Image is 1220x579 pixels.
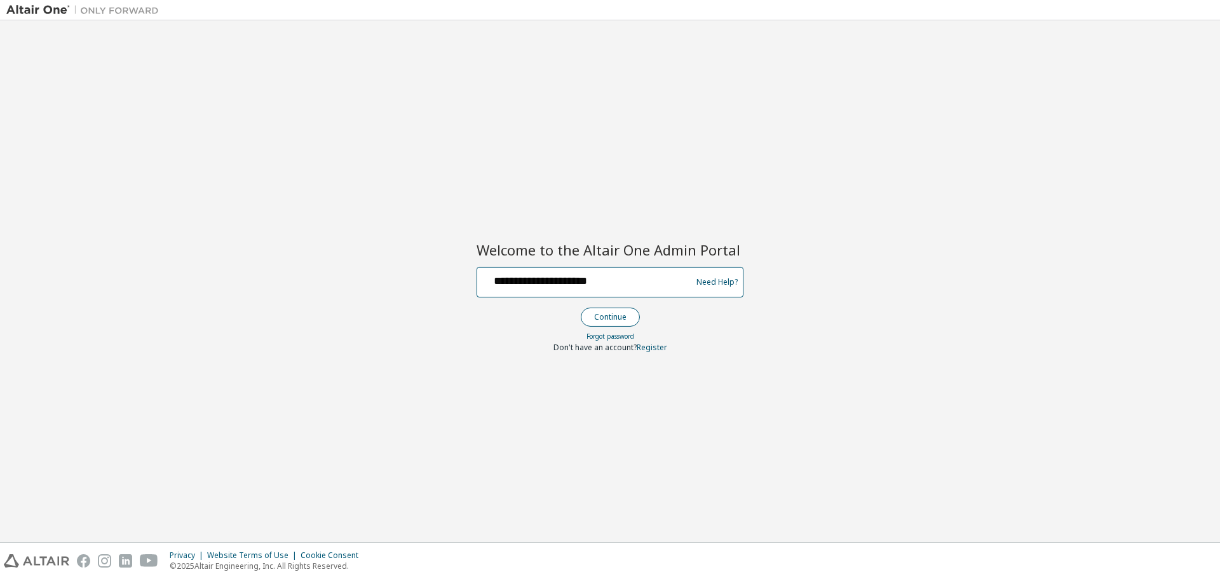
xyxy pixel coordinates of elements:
img: Altair One [6,4,165,17]
img: youtube.svg [140,554,158,568]
img: instagram.svg [98,554,111,568]
a: Need Help? [696,282,738,282]
div: Privacy [170,550,207,561]
a: Register [637,342,667,353]
img: linkedin.svg [119,554,132,568]
span: Don't have an account? [553,342,637,353]
img: facebook.svg [77,554,90,568]
img: altair_logo.svg [4,554,69,568]
button: Continue [581,308,640,327]
div: Cookie Consent [301,550,366,561]
a: Forgot password [586,332,634,341]
p: © 2025 Altair Engineering, Inc. All Rights Reserved. [170,561,366,571]
div: Website Terms of Use [207,550,301,561]
h2: Welcome to the Altair One Admin Portal [477,241,743,259]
